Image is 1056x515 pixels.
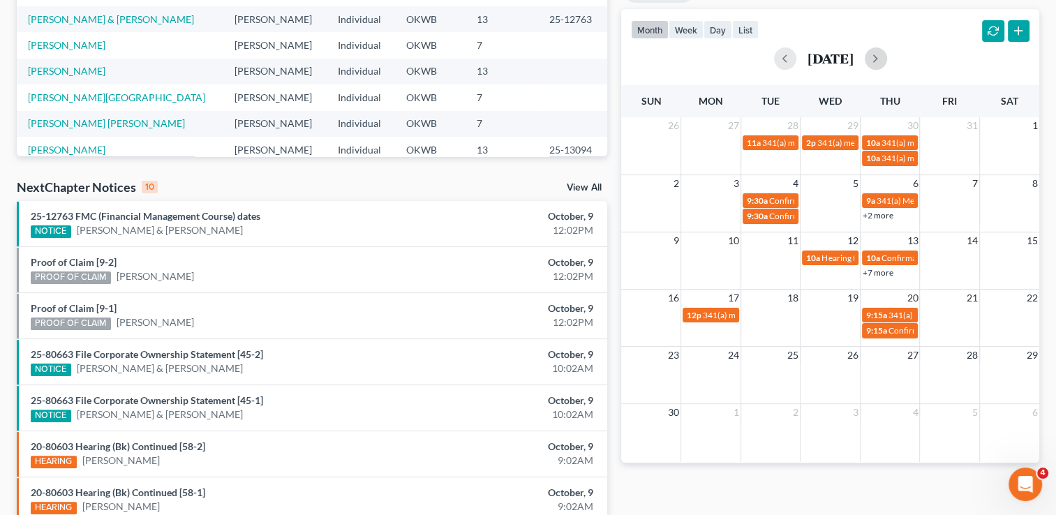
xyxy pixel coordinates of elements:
div: October, 9 [415,348,593,361]
span: 15 [1025,232,1039,249]
div: 10:02AM [415,361,593,375]
span: 9 [672,232,681,249]
span: 8 [1031,175,1039,192]
div: October, 9 [415,301,593,315]
div: 9:02AM [415,500,593,514]
span: 29 [846,117,860,134]
span: 27 [905,347,919,364]
span: 22 [1025,290,1039,306]
span: 17 [727,290,741,306]
div: 9:02AM [415,454,593,468]
span: 12p [687,310,701,320]
td: Individual [327,84,394,110]
button: day [704,20,732,39]
td: [PERSON_NAME] [223,59,327,84]
span: 341(a) Meeting for [PERSON_NAME] [877,195,1012,206]
span: 11 [786,232,800,249]
a: View All [567,183,602,193]
span: 10a [866,253,880,263]
a: +2 more [863,210,893,221]
span: 7 [971,175,979,192]
td: 13 [466,137,538,163]
td: OKWB [395,32,466,58]
span: 9:15a [866,325,887,336]
div: HEARING [31,502,77,514]
div: NOTICE [31,410,71,422]
button: month [631,20,669,39]
span: 25 [786,347,800,364]
span: 10a [866,153,880,163]
button: list [732,20,759,39]
span: 4 [911,404,919,421]
div: October, 9 [415,255,593,269]
span: 5 [852,175,860,192]
span: Wed [819,95,842,107]
span: 1 [1031,117,1039,134]
span: Confirmation hearing for [PERSON_NAME] [888,325,1047,336]
span: Confirmation Hearing for [PERSON_NAME] & [PERSON_NAME] [769,211,1003,221]
div: PROOF OF CLAIM [31,271,111,284]
span: 26 [667,117,681,134]
td: 13 [466,59,538,84]
span: 9:30a [747,195,768,206]
span: 13 [905,232,919,249]
div: NextChapter Notices [17,179,158,195]
td: 7 [466,84,538,110]
div: October, 9 [415,394,593,408]
span: 1 [732,404,741,421]
div: October, 9 [415,440,593,454]
span: 16 [667,290,681,306]
div: NOTICE [31,364,71,376]
td: Individual [327,137,394,163]
span: Sat [1001,95,1018,107]
div: 10:02AM [415,408,593,421]
td: Individual [327,111,394,137]
a: Proof of Claim [9-1] [31,302,117,314]
span: 10 [727,232,741,249]
span: 19 [846,290,860,306]
span: 341(a) meeting for [PERSON_NAME] [817,137,952,148]
span: 4 [791,175,800,192]
td: [PERSON_NAME] [223,137,327,163]
span: Fri [942,95,957,107]
a: [PERSON_NAME] & [PERSON_NAME] [77,361,243,375]
td: [PERSON_NAME] [223,84,327,110]
span: 18 [786,290,800,306]
span: 341(a) meeting for [PERSON_NAME] [703,310,838,320]
a: [PERSON_NAME] & [PERSON_NAME] [77,408,243,421]
span: Mon [699,95,723,107]
span: 6 [1031,404,1039,421]
span: 28 [965,347,979,364]
td: OKWB [395,111,466,137]
div: HEARING [31,456,77,468]
span: 28 [786,117,800,134]
td: OKWB [395,59,466,84]
a: [PERSON_NAME] [82,454,160,468]
div: PROOF OF CLAIM [31,318,111,330]
span: 31 [965,117,979,134]
span: 9a [866,195,875,206]
a: [PERSON_NAME] [28,39,105,51]
h2: [DATE] [808,51,854,66]
a: [PERSON_NAME][GEOGRAPHIC_DATA] [28,91,205,103]
div: 12:02PM [415,223,593,237]
span: 12 [846,232,860,249]
td: Individual [327,32,394,58]
td: [PERSON_NAME] [223,111,327,137]
a: [PERSON_NAME] & [PERSON_NAME] [28,13,194,25]
td: 25-13094 [538,137,607,163]
a: [PERSON_NAME] & [PERSON_NAME] [77,223,243,237]
span: 4 [1037,468,1048,479]
td: OKWB [395,137,466,163]
span: 29 [1025,347,1039,364]
span: 9:15a [866,310,887,320]
div: 12:02PM [415,269,593,283]
span: 9:30a [747,211,768,221]
span: 27 [727,117,741,134]
span: Hearing for [PERSON_NAME] [821,253,930,263]
div: NOTICE [31,225,71,238]
div: 10 [142,181,158,193]
div: 12:02PM [415,315,593,329]
td: 7 [466,111,538,137]
span: Sun [641,95,662,107]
